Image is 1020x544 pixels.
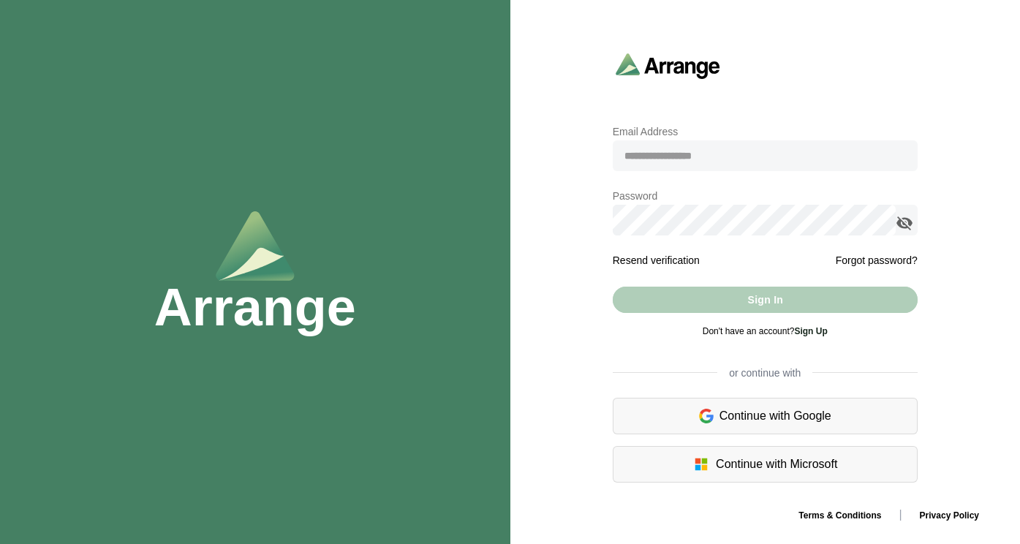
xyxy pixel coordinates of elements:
p: Password [613,187,918,205]
a: Sign Up [794,326,827,336]
span: | [899,508,902,521]
a: Privacy Policy [908,510,991,521]
img: microsoft-logo.7cf64d5f.svg [692,456,710,473]
i: appended action [896,214,913,232]
div: Continue with Microsoft [613,446,918,483]
a: Resend verification [613,254,700,266]
p: Email Address [613,123,918,140]
a: Terms & Conditions [787,510,893,521]
span: or continue with [717,366,812,380]
img: google-logo.6d399ca0.svg [699,407,714,425]
span: Don't have an account? [703,326,828,336]
a: Forgot password? [836,252,918,269]
div: Continue with Google [613,398,918,434]
h1: Arrange [154,281,356,333]
img: arrangeai-name-small-logo.4d2b8aee.svg [616,53,720,78]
